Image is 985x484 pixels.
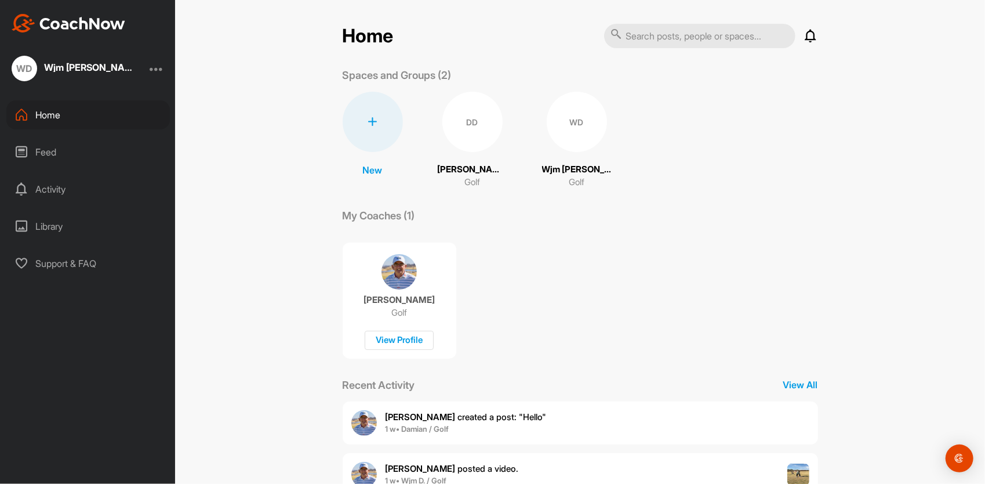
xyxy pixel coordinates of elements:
div: Feed [6,138,170,167]
input: Search posts, people or spaces... [604,24,795,48]
div: Support & FAQ [6,249,170,278]
p: Golf [569,176,584,189]
p: My Coaches (1) [343,208,415,223]
p: Golf [391,307,407,319]
div: View Profile [365,331,434,350]
div: WD [547,92,607,152]
p: Recent Activity [343,377,415,393]
b: [PERSON_NAME] [386,463,456,474]
h2: Home [343,25,394,48]
div: Home [6,100,170,129]
span: created a post : "Hello" [386,411,547,422]
a: DD[PERSON_NAME]Golf [438,92,507,189]
div: Open Intercom Messenger [946,445,973,472]
p: [PERSON_NAME] [364,294,435,306]
img: coach avatar [381,254,417,290]
span: posted a video . [386,463,519,474]
b: [PERSON_NAME] [386,411,456,422]
b: 1 w • Damian / Golf [386,424,449,434]
p: Spaces and Groups (2) [343,67,452,83]
div: Activity [6,175,170,204]
div: WD [12,56,37,81]
div: DD [442,92,503,152]
img: user avatar [351,410,377,436]
img: CoachNow [12,14,125,32]
p: [PERSON_NAME] [438,163,507,176]
p: New [363,163,383,177]
a: WDWjm [PERSON_NAME]Golf [542,92,612,189]
div: Library [6,212,170,241]
p: View All [783,378,818,392]
p: Golf [464,176,480,189]
div: Wjm [PERSON_NAME] [44,63,137,72]
p: Wjm [PERSON_NAME] [542,163,612,176]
